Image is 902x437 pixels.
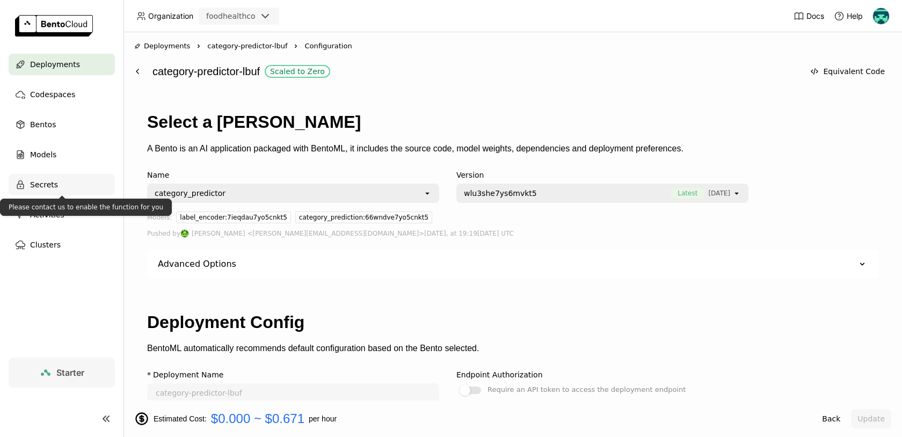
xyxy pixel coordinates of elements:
span: Codespaces [30,88,75,101]
div: Endpoint Authorization [456,370,543,379]
span: Configuration [304,41,352,52]
input: Selected [object Object]. [731,188,732,199]
a: Clusters [9,234,115,256]
span: Organization [148,11,193,21]
div: Name [147,171,439,179]
div: Version [456,171,748,179]
svg: open [423,189,432,198]
svg: Down [857,259,868,270]
input: Selected foodhealthco. [257,11,258,22]
span: Bentos [30,118,56,131]
span: $0.000 ~ $0.671 [211,411,304,426]
h1: Deployment Config [147,312,878,332]
h1: Select a [PERSON_NAME] [147,112,878,132]
a: Starter [9,358,115,388]
span: wlu3she7ys6mvkt5 [464,188,537,199]
div: label_encoder:7ieqdau7yo5cnkt5 [176,212,290,223]
div: Require an API token to access the deployment endpoint [488,383,686,396]
span: [DATE] [708,188,730,199]
span: Clusters [30,238,61,251]
div: category-predictor-lbuf [152,61,798,82]
span: Secrets [30,178,58,191]
div: category_predictor [155,188,225,199]
svg: open [732,189,741,198]
span: [PERSON_NAME] <[PERSON_NAME][EMAIL_ADDRESS][DOMAIN_NAME]> [192,228,424,239]
svg: Right [194,42,203,50]
button: Equivalent Code [804,62,891,81]
img: logo [15,15,93,37]
a: Bentos [9,114,115,135]
a: Docs [794,11,824,21]
a: Deployments [9,54,115,75]
span: category-predictor-lbuf [207,41,287,52]
div: category_prediction:66wndve7yo5cnkt5 [295,212,432,223]
div: Pushed by [DATE], at 19:19[DATE] UTC [147,228,878,239]
nav: Breadcrumbs navigation [134,41,891,52]
span: Docs [806,11,824,21]
span: Deployments [30,58,80,71]
img: Daniel Farias [873,8,889,24]
div: Scaled to Zero [270,67,325,76]
span: Models [30,148,56,161]
a: Secrets [9,174,115,195]
div: Advanced Options [158,259,236,270]
div: foodhealthco [206,11,256,21]
div: Advanced Options [147,250,878,278]
div: Models: [147,212,172,228]
img: Steven Searcy [181,230,188,237]
div: Deployments [134,41,190,52]
span: Latest [671,188,704,199]
button: Update [851,409,891,428]
button: Back [816,409,847,428]
a: Models [9,144,115,165]
div: Help [834,11,863,21]
p: BentoML automatically recommends default configuration based on the Bento selected. [147,344,878,353]
span: Help [847,11,863,21]
p: A Bento is an AI application packaged with BentoML, it includes the source code, model weights, d... [147,144,878,154]
div: Estimated Cost: per hour [134,411,811,426]
div: Deployment Name [153,370,223,379]
svg: Right [292,42,300,50]
input: name of deployment (autogenerated if blank) [148,384,438,402]
a: Codespaces [9,84,115,105]
span: Deployments [144,41,190,52]
span: Starter [56,367,84,378]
